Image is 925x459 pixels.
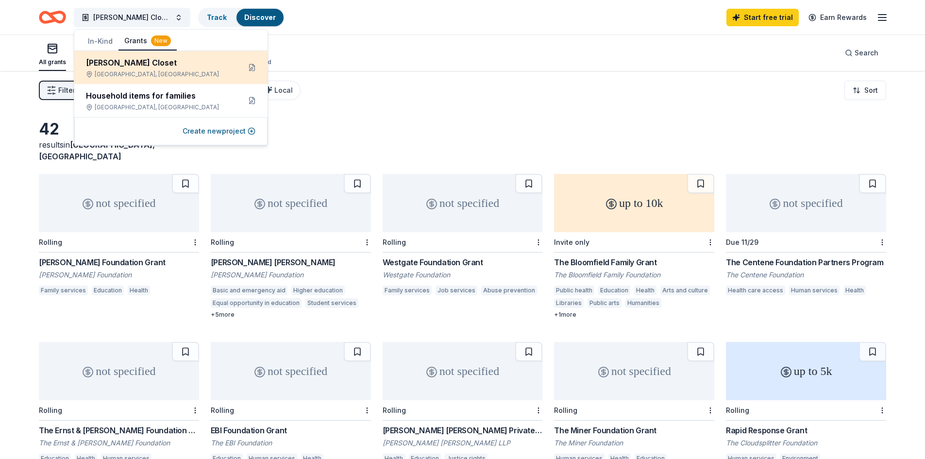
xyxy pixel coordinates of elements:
span: Search [855,47,878,59]
div: [PERSON_NAME] [PERSON_NAME] LLP [383,438,543,448]
div: The Ernst & [PERSON_NAME] Foundation [39,438,199,448]
div: not specified [383,174,543,232]
span: Sort [864,85,878,96]
div: [PERSON_NAME] [PERSON_NAME] [211,256,371,268]
button: Sort [844,81,886,100]
div: The Bloomfield Family Grant [554,256,714,268]
button: All grants [39,39,66,71]
span: Local [274,86,293,94]
a: Start free trial [726,9,799,26]
a: not specifiedRolling[PERSON_NAME] [PERSON_NAME][PERSON_NAME] FoundationBasic and emergency aidHig... [211,174,371,319]
div: not specified [554,342,714,400]
div: [PERSON_NAME] Foundation [211,270,371,280]
a: Track [207,13,227,21]
div: Higher education [291,286,345,295]
a: up to 10kInvite onlyThe Bloomfield Family GrantThe Bloomfield Family FoundationPublic healthEduca... [554,174,714,319]
div: 42 [39,119,199,139]
button: Local [259,81,301,100]
div: Arts and culture [660,286,710,295]
div: not specified [726,174,886,232]
div: Health [843,286,866,295]
button: Grants [118,32,177,51]
div: [PERSON_NAME] Foundation [39,270,199,280]
div: Family services [383,286,432,295]
div: Rolling [39,238,62,246]
div: + 1 more [554,311,714,319]
button: In-Kind [82,33,118,50]
div: Due 11/29 [726,238,758,246]
div: not specified [39,342,199,400]
div: Rapid Response Grant [726,425,886,436]
div: Rolling [211,238,234,246]
div: Equal opportunity in education [211,298,302,308]
div: Student services [305,298,358,308]
div: Rolling [383,238,406,246]
div: Health [634,286,656,295]
a: not specifiedDue 11/29The Centene Foundation Partners ProgramThe Centene FoundationHealth care ac... [726,174,886,298]
div: Public health [554,286,594,295]
div: Rolling [39,406,62,414]
a: Earn Rewards [803,9,873,26]
a: not specifiedRollingWestgate Foundation GrantWestgate FoundationFamily servicesJob servicesAbuse ... [383,174,543,298]
div: up to 10k [554,174,714,232]
div: Westgate Foundation Grant [383,256,543,268]
div: Westgate Foundation [383,270,543,280]
div: New [151,35,171,46]
div: + 5 more [211,311,371,319]
div: Abuse prevention [481,286,537,295]
div: Job services [436,286,477,295]
div: [GEOGRAPHIC_DATA], [GEOGRAPHIC_DATA] [86,103,233,111]
div: Education [598,286,630,295]
div: All grants [39,58,66,66]
div: results [39,139,199,162]
a: not specifiedRolling[PERSON_NAME] Foundation Grant[PERSON_NAME] FoundationFamily servicesEducatio... [39,174,199,298]
div: up to 5k [726,342,886,400]
div: The Centene Foundation [726,270,886,280]
span: [PERSON_NAME] Closet [93,12,171,23]
a: Discover [244,13,276,21]
div: Rolling [383,406,406,414]
div: The Bloomfield Family Foundation [554,270,714,280]
span: Filter [58,85,75,96]
div: not specified [211,342,371,400]
div: not specified [211,174,371,232]
div: Humanities [625,298,661,308]
div: EBI Foundation Grant [211,425,371,436]
div: The Centene Foundation Partners Program [726,256,886,268]
div: [PERSON_NAME] Closet [86,57,233,68]
div: [GEOGRAPHIC_DATA], [GEOGRAPHIC_DATA] [86,70,233,78]
div: not specified [39,174,199,232]
button: Create newproject [183,125,255,137]
div: Rolling [726,406,749,414]
button: [PERSON_NAME] Closet [74,8,190,27]
div: Health care access [726,286,785,295]
a: Home [39,6,66,29]
div: Household items for families [86,90,233,102]
div: Rolling [554,406,577,414]
div: The EBI Foundation [211,438,371,448]
button: Filter1 [39,81,83,100]
div: Basic and emergency aid [211,286,287,295]
div: Invite only [554,238,589,246]
div: The Miner Foundation Grant [554,425,714,436]
div: not specified [383,342,543,400]
div: Public arts [588,298,622,308]
div: Human services [789,286,840,295]
div: The Cloudsplitter Foundation [726,438,886,448]
div: [PERSON_NAME] Foundation Grant [39,256,199,268]
button: TrackDiscover [198,8,285,27]
div: The Ernst & [PERSON_NAME] Foundation Grant [39,425,199,436]
div: The Miner Foundation [554,438,714,448]
div: Education [92,286,124,295]
div: Rolling [211,406,234,414]
div: [PERSON_NAME] [PERSON_NAME] Private Foundation Grant [383,425,543,436]
div: Health [128,286,150,295]
div: Libraries [554,298,584,308]
div: Family services [39,286,88,295]
button: Search [837,43,886,63]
